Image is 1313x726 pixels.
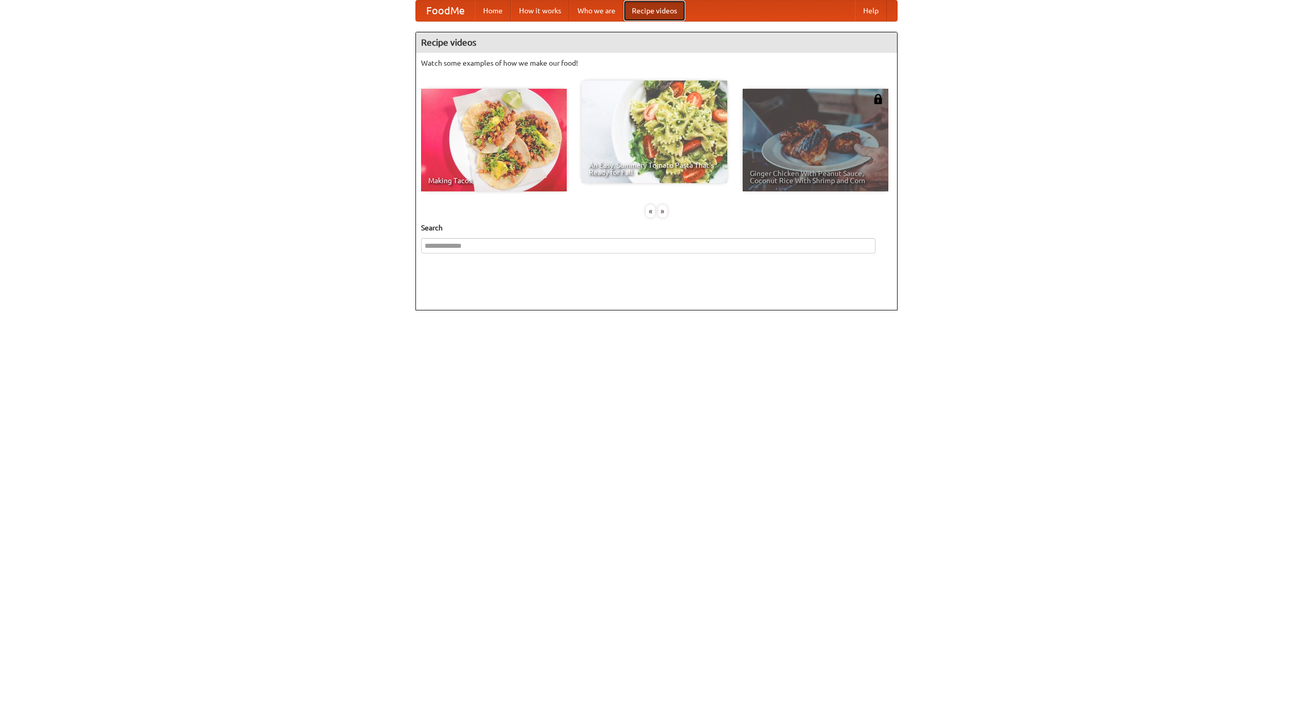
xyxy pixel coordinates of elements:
span: Making Tacos [428,177,560,184]
a: Home [475,1,511,21]
h5: Search [421,223,892,233]
div: » [658,205,667,218]
h4: Recipe videos [416,32,897,53]
a: Who we are [569,1,624,21]
span: An Easy, Summery Tomato Pasta That's Ready for Fall [589,162,720,176]
p: Watch some examples of how we make our food! [421,58,892,68]
a: Recipe videos [624,1,685,21]
a: Help [855,1,887,21]
a: Making Tacos [421,89,567,191]
a: FoodMe [416,1,475,21]
a: An Easy, Summery Tomato Pasta That's Ready for Fall [582,81,727,183]
img: 483408.png [873,94,883,104]
div: « [646,205,655,218]
a: How it works [511,1,569,21]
